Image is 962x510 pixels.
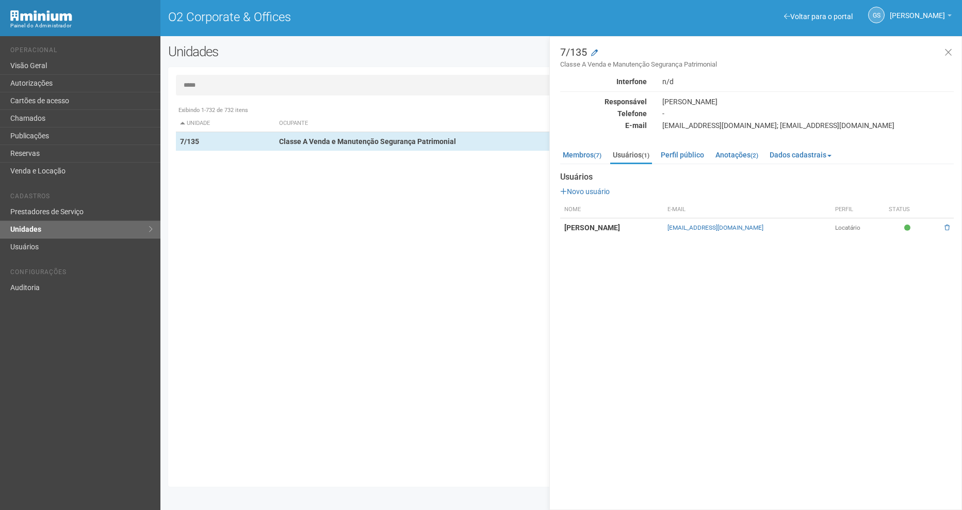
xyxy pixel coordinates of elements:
a: Dados cadastrais [767,147,834,163]
a: Usuários(1) [610,147,652,164]
small: (7) [594,152,601,159]
td: Locatário [831,218,885,237]
div: E-mail [552,121,655,130]
div: [EMAIL_ADDRESS][DOMAIN_NAME]; [EMAIL_ADDRESS][DOMAIN_NAME] [655,121,961,130]
a: [PERSON_NAME] [890,13,952,21]
strong: 7/135 [180,137,199,146]
th: Unidade: activate to sort column descending [176,115,275,132]
span: Ativo [904,224,913,232]
small: (2) [751,152,758,159]
div: Exibindo 1-732 de 732 itens [176,106,947,115]
div: n/d [655,77,961,86]
div: Painel do Administrador [10,21,153,30]
a: Novo usuário [560,187,610,196]
small: (1) [642,152,649,159]
a: [EMAIL_ADDRESS][DOMAIN_NAME] [667,224,763,231]
th: E-mail [663,201,831,218]
li: Configurações [10,268,153,279]
a: Modificar a unidade [591,48,598,58]
li: Cadastros [10,193,153,203]
h1: O2 Corporate & Offices [168,10,553,24]
th: Ocupante: activate to sort column ascending [275,115,615,132]
small: Classe A Venda e Manutenção Segurança Patrimonial [560,60,954,69]
h3: 7/135 [560,47,954,69]
div: Telefone [552,109,655,118]
a: GS [868,7,885,23]
a: Perfil público [658,147,707,163]
h2: Unidades [168,44,487,59]
th: Nome [560,201,663,218]
div: [PERSON_NAME] [655,97,961,106]
div: - [655,109,961,118]
img: Minium [10,10,72,21]
th: Perfil [831,201,885,218]
li: Operacional [10,46,153,57]
th: Status [885,201,932,218]
strong: Classe A Venda e Manutenção Segurança Patrimonial [279,137,456,146]
span: Gabriela Souza [890,2,945,20]
strong: Usuários [560,172,954,182]
div: Interfone [552,77,655,86]
a: Voltar para o portal [784,12,853,21]
a: Anotações(2) [713,147,761,163]
strong: [PERSON_NAME] [564,224,620,232]
a: Membros(7) [560,147,604,163]
div: Responsável [552,97,655,106]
